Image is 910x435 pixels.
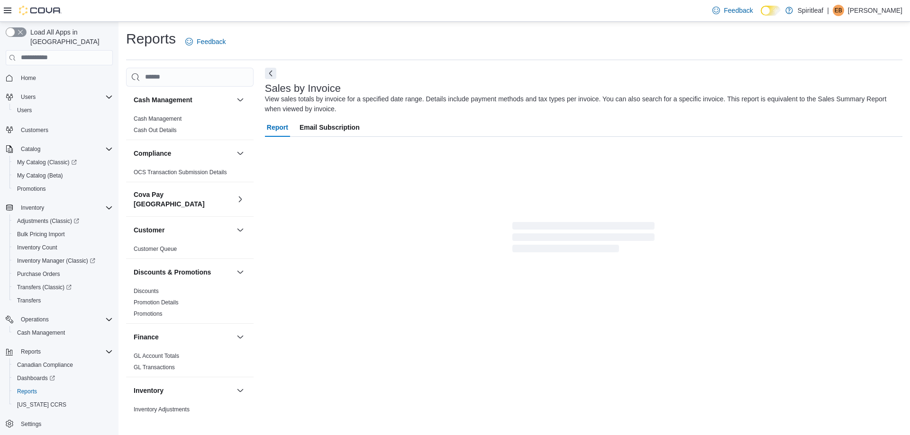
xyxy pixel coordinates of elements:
[134,288,159,294] a: Discounts
[21,145,40,153] span: Catalog
[126,285,254,323] div: Discounts & Promotions
[13,386,41,397] a: Reports
[9,398,117,411] button: [US_STATE] CCRS
[13,359,77,371] a: Canadian Compliance
[134,364,175,371] span: GL Transactions
[13,215,83,227] a: Adjustments (Classic)
[134,149,171,158] h3: Compliance
[21,348,41,355] span: Reports
[13,268,113,280] span: Purchase Orders
[848,5,902,16] p: [PERSON_NAME]
[13,105,36,116] a: Users
[13,183,50,195] a: Promotions
[17,329,65,337] span: Cash Management
[13,229,69,240] a: Bulk Pricing Import
[17,257,95,265] span: Inventory Manager (Classic)
[833,5,844,16] div: Emily B
[13,255,113,266] span: Inventory Manager (Classic)
[13,373,59,384] a: Dashboards
[134,115,182,123] span: Cash Management
[13,157,113,168] span: My Catalog (Classic)
[17,374,55,382] span: Dashboards
[134,386,233,395] button: Inventory
[13,242,113,253] span: Inventory Count
[9,358,117,372] button: Canadian Compliance
[134,310,163,318] span: Promotions
[21,126,48,134] span: Customers
[265,68,276,79] button: Next
[134,267,211,277] h3: Discounts & Promotions
[265,83,341,94] h3: Sales by Invoice
[17,217,79,225] span: Adjustments (Classic)
[9,169,117,182] button: My Catalog (Beta)
[13,327,69,338] a: Cash Management
[134,267,233,277] button: Discounts & Promotions
[19,6,62,15] img: Cova
[9,385,117,398] button: Reports
[197,37,226,46] span: Feedback
[13,282,113,293] span: Transfers (Classic)
[17,143,44,155] button: Catalog
[2,313,117,326] button: Operations
[13,282,75,293] a: Transfers (Classic)
[2,90,117,104] button: Users
[134,364,175,371] a: GL Transactions
[2,123,117,136] button: Customers
[126,167,254,182] div: Compliance
[134,127,177,133] a: Cash Out Details
[134,95,192,105] h3: Cash Management
[17,159,77,166] span: My Catalog (Classic)
[134,332,159,342] h3: Finance
[9,104,117,117] button: Users
[235,385,246,396] button: Inventory
[21,93,36,101] span: Users
[17,143,113,155] span: Catalog
[17,91,113,103] span: Users
[17,314,53,325] button: Operations
[9,214,117,228] a: Adjustments (Classic)
[9,182,117,195] button: Promotions
[17,297,41,304] span: Transfers
[512,224,655,254] span: Loading
[17,124,113,135] span: Customers
[9,228,117,241] button: Bulk Pricing Import
[17,172,63,179] span: My Catalog (Beta)
[17,107,32,114] span: Users
[724,6,753,15] span: Feedback
[134,169,227,176] a: OCS Transaction Submission Details
[2,417,117,431] button: Settings
[17,72,113,84] span: Home
[134,352,179,360] span: GL Account Totals
[235,224,246,236] button: Customer
[17,185,46,193] span: Promotions
[13,229,113,240] span: Bulk Pricing Import
[21,316,49,323] span: Operations
[13,170,67,181] a: My Catalog (Beta)
[13,295,113,306] span: Transfers
[13,295,45,306] a: Transfers
[9,254,117,267] a: Inventory Manager (Classic)
[17,91,39,103] button: Users
[9,281,117,294] a: Transfers (Classic)
[17,346,45,357] button: Reports
[126,243,254,258] div: Customer
[235,331,246,343] button: Finance
[134,406,190,413] span: Inventory Adjustments
[13,242,61,253] a: Inventory Count
[134,386,164,395] h3: Inventory
[17,388,37,395] span: Reports
[17,314,113,325] span: Operations
[134,190,233,209] button: Cova Pay [GEOGRAPHIC_DATA]
[17,401,66,408] span: [US_STATE] CCRS
[13,359,113,371] span: Canadian Compliance
[134,115,182,122] a: Cash Management
[17,284,72,291] span: Transfers (Classic)
[134,246,177,252] a: Customer Queue
[235,94,246,106] button: Cash Management
[134,406,190,413] a: Inventory Adjustments
[182,32,229,51] a: Feedback
[9,294,117,307] button: Transfers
